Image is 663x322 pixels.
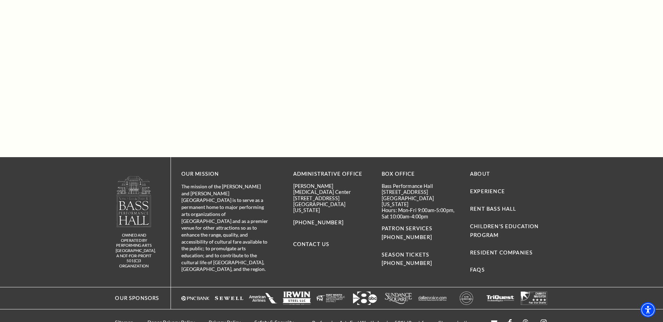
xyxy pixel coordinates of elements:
img: The image is completely blank or white. [486,292,514,305]
p: OUR MISSION [181,170,269,178]
p: [STREET_ADDRESS] [293,195,371,201]
a: A circular logo with the text "KIM CLASSIFIED" in the center, featuring a bold, modern design. - ... [452,292,481,305]
a: Logo of Sundance Square, featuring stylized text in white. - open in a new tab [384,292,413,305]
a: call +18172124280 [382,234,432,240]
p: Administrative Office [293,170,371,178]
a: The image is completely blank or white. - open in a new tab [520,292,548,305]
a: The image is completely blank or white. - open in a new tab [249,292,277,305]
a: About [470,171,490,177]
img: Logo of Sundance Square, featuring stylized text in white. [384,292,413,305]
img: The image features a simple white background with text that appears to be a logo or brand name. [418,292,447,305]
img: The image is completely blank or white. [317,292,345,305]
p: BOX OFFICE [382,170,460,178]
p: [PERSON_NAME][MEDICAL_DATA] Center [293,183,371,195]
a: Resident Companies [470,250,533,255]
p: Hours: Mon-Fri 9:00am-5:00pm, Sat 10:00am-4:00pm [382,207,460,219]
p: [GEOGRAPHIC_DATA][US_STATE] [293,201,371,213]
img: The image is completely blank or white. [215,292,243,305]
p: [STREET_ADDRESS] [382,189,460,195]
p: [GEOGRAPHIC_DATA][US_STATE] [382,195,460,208]
img: The image is completely blank or white. [520,292,548,305]
img: owned and operated by Performing Arts Fort Worth, A NOT-FOR-PROFIT 501(C)3 ORGANIZATION [116,176,152,227]
a: Rent Bass Hall [470,206,516,212]
img: Logo of Irwin Steel LLC, featuring the company name in bold letters with a simple design. [283,292,311,305]
a: Children's Education Program [470,223,539,238]
a: The image features a simple white background with text that appears to be a logo or brand name. -... [418,292,447,305]
p: Bass Performance Hall [382,183,460,189]
a: Contact Us [293,241,330,247]
img: Logo featuring the number "8" with an arrow and "abc" in a modern design. [351,292,379,305]
p: PATRON SERVICES [382,224,460,242]
p: SEASON TICKETS [382,242,460,268]
a: The image is completely blank or white. - open in a new tab [486,292,514,305]
img: Logo of PNC Bank in white text with a triangular symbol. [181,292,210,305]
p: The mission of the [PERSON_NAME] and [PERSON_NAME][GEOGRAPHIC_DATA] is to serve as a permanent ho... [181,183,269,273]
a: Experience [470,188,505,194]
a: Logo of Irwin Steel LLC, featuring the company name in bold letters with a simple design. - open ... [283,292,311,305]
img: A circular logo with the text "KIM CLASSIFIED" in the center, featuring a bold, modern design. [452,292,481,305]
a: call +18172124450 [382,260,432,266]
a: call +18172124300 [293,219,344,225]
a: Logo featuring the number "8" with an arrow and "abc" in a modern design. - open in a new tab [351,292,379,305]
a: The image is completely blank or white. - open in a new tab [215,292,243,305]
a: FAQs [470,267,485,273]
div: Accessibility Menu [640,302,656,317]
img: The image is completely blank or white. [249,292,277,305]
p: owned and operated by Performing Arts [GEOGRAPHIC_DATA], A NOT-FOR-PROFIT 501(C)3 ORGANIZATION [116,233,152,268]
a: Logo of PNC Bank in white text with a triangular symbol. - open in a new tab - target website may... [181,292,210,305]
p: Our Sponsors [108,294,159,303]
